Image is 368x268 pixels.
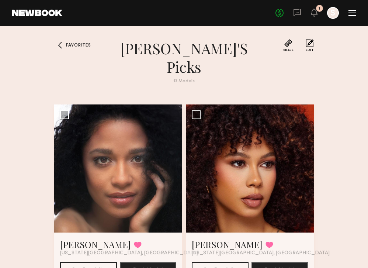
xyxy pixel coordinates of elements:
span: [US_STATE][GEOGRAPHIC_DATA], [GEOGRAPHIC_DATA] [192,250,330,256]
span: Edit [306,49,314,52]
button: Edit [306,39,314,52]
a: Favorites [54,39,66,51]
span: Share [283,49,294,52]
div: 13 Models [106,79,263,84]
a: [PERSON_NAME] [192,238,263,250]
div: 1 [319,7,320,11]
a: S [327,7,339,19]
h1: [PERSON_NAME]'s Picks [106,39,263,76]
span: Favorites [66,43,91,48]
button: Share [283,39,294,52]
a: [PERSON_NAME] [60,238,131,250]
span: [US_STATE][GEOGRAPHIC_DATA], [GEOGRAPHIC_DATA] [60,250,198,256]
